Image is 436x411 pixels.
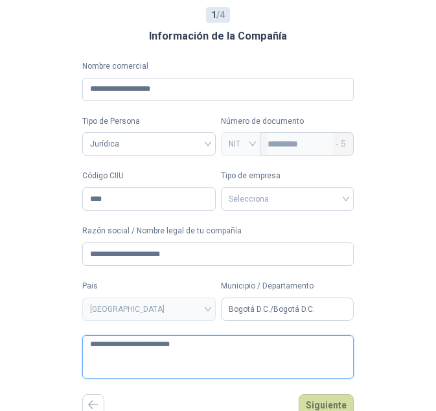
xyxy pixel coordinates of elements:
p: Número de documento [221,115,354,128]
label: Municipio / Departamento [221,280,354,292]
span: - 5 [336,133,346,155]
span: / 4 [211,8,225,22]
h3: Información de la Compañía [149,28,287,45]
label: Razón social / Nombre legal de tu compañía [82,225,354,237]
label: Tipo de Persona [82,115,216,128]
b: 1 [211,10,216,20]
label: Pais [82,280,216,292]
label: Tipo de empresa [221,170,354,182]
label: Nombre comercial [82,60,354,73]
span: NIT [229,134,253,154]
label: Código CIIU [82,170,216,182]
span: COLOMBIA [90,299,208,319]
span: Jurídica [90,134,208,154]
